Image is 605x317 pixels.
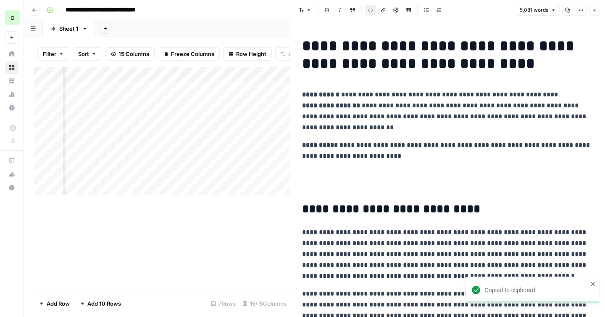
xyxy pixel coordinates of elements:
[5,88,18,101] a: Usage
[43,50,56,58] span: Filter
[78,50,89,58] span: Sort
[11,12,15,22] span: o
[516,5,560,16] button: 5,081 words
[590,280,596,287] button: close
[5,154,18,168] a: AirOps Academy
[5,7,18,28] button: Workspace: opascope
[37,47,69,61] button: Filter
[5,168,18,181] button: What's new?
[5,61,18,74] a: Browse
[5,168,18,181] div: What's new?
[223,47,272,61] button: Row Height
[59,24,79,33] div: Sheet 1
[5,74,18,88] a: Your Data
[73,47,102,61] button: Sort
[520,6,548,14] span: 5,081 words
[239,297,290,310] div: 15/15 Columns
[105,47,155,61] button: 15 Columns
[87,299,121,308] span: Add 10 Rows
[208,297,239,310] div: 7 Rows
[275,47,308,61] button: Undo
[5,101,18,115] a: Settings
[43,20,95,37] a: Sheet 1
[118,50,149,58] span: 15 Columns
[171,50,214,58] span: Freeze Columns
[47,299,70,308] span: Add Row
[5,47,18,61] a: Home
[158,47,220,61] button: Freeze Columns
[75,297,126,310] button: Add 10 Rows
[34,297,75,310] button: Add Row
[236,50,266,58] span: Row Height
[484,286,588,294] div: Copied to clipboard
[5,181,18,194] button: Help + Support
